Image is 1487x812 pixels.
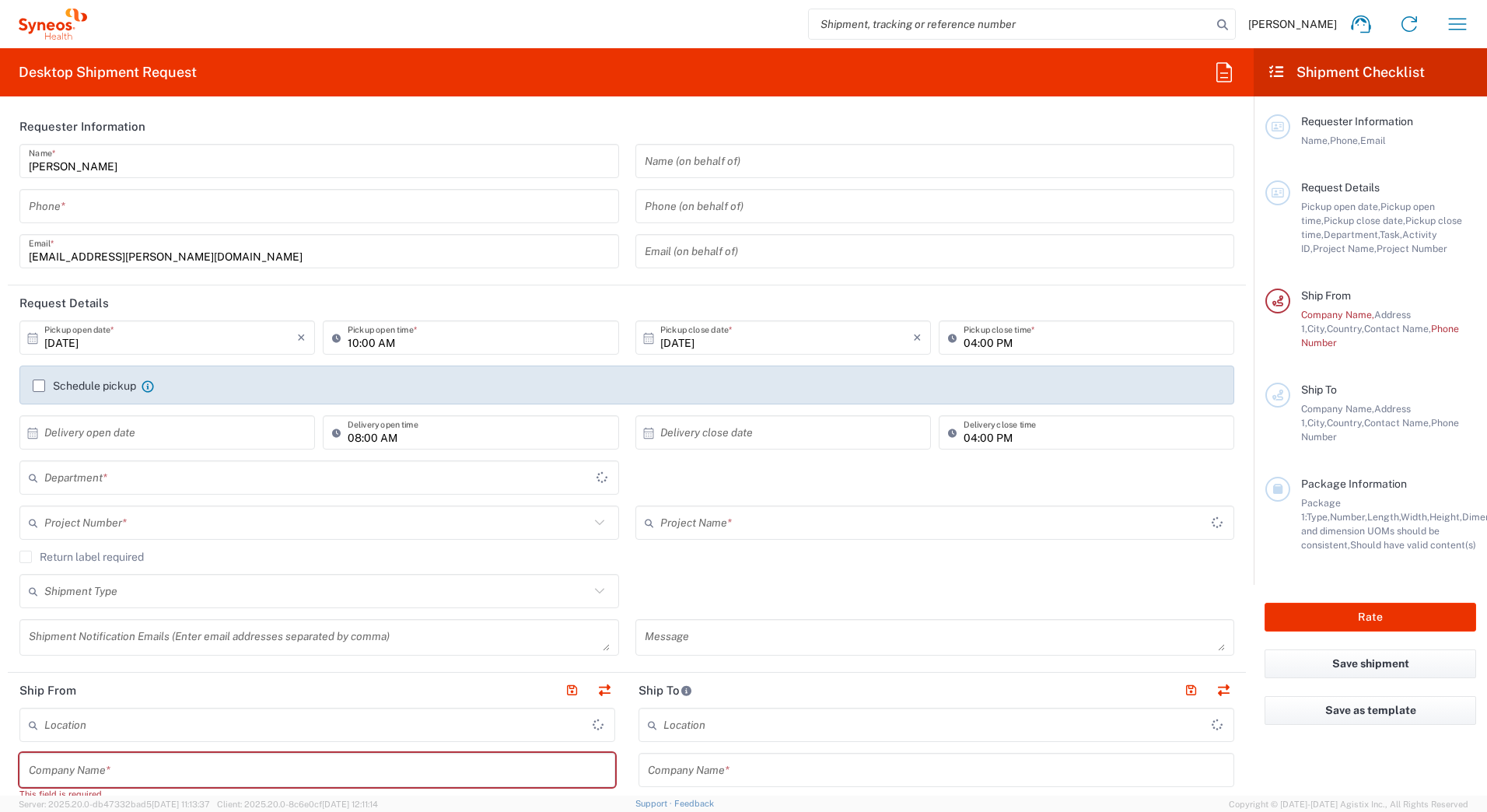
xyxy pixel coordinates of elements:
[1301,201,1380,212] span: Pickup open date,
[635,799,674,808] a: Support
[1350,539,1476,551] span: Should have valid content(s)
[674,799,714,808] a: Feedback
[322,800,378,809] span: [DATE] 12:11:14
[33,380,136,392] label: Schedule pickup
[1324,229,1380,240] span: Department,
[297,325,306,350] i: ×
[1301,478,1407,490] span: Package Information
[1401,511,1429,523] span: Width,
[1265,696,1476,725] button: Save as template
[19,800,210,809] span: Server: 2025.20.0-db47332bad5
[1229,797,1468,811] span: Copyright © [DATE]-[DATE] Agistix Inc., All Rights Reserved
[1265,649,1476,678] button: Save shipment
[19,119,145,135] h2: Requester Information
[19,296,109,311] h2: Request Details
[1301,135,1330,146] span: Name,
[1301,309,1374,320] span: Company Name,
[1307,323,1327,334] span: City,
[1307,511,1330,523] span: Type,
[1301,497,1341,523] span: Package 1:
[1307,417,1327,429] span: City,
[1330,135,1360,146] span: Phone,
[19,63,197,82] h2: Desktop Shipment Request
[1301,403,1374,415] span: Company Name,
[1327,417,1364,429] span: Country,
[1364,417,1431,429] span: Contact Name,
[1367,511,1401,523] span: Length,
[1380,229,1402,240] span: Task,
[1301,181,1380,194] span: Request Details
[1301,115,1413,128] span: Requester Information
[19,787,615,801] div: This field is required
[1265,603,1476,632] button: Rate
[1268,63,1425,82] h2: Shipment Checklist
[639,683,692,698] h2: Ship To
[1313,243,1377,254] span: Project Name,
[1327,323,1364,334] span: Country,
[1429,511,1462,523] span: Height,
[1364,323,1431,334] span: Contact Name,
[1360,135,1386,146] span: Email
[1301,289,1351,302] span: Ship From
[913,325,922,350] i: ×
[1377,243,1447,254] span: Project Number
[19,683,76,698] h2: Ship From
[1248,17,1337,31] span: [PERSON_NAME]
[1330,511,1367,523] span: Number,
[152,800,210,809] span: [DATE] 11:13:37
[19,551,144,563] label: Return label required
[1324,215,1405,226] span: Pickup close date,
[1301,383,1337,396] span: Ship To
[809,9,1212,39] input: Shipment, tracking or reference number
[217,800,378,809] span: Client: 2025.20.0-8c6e0cf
